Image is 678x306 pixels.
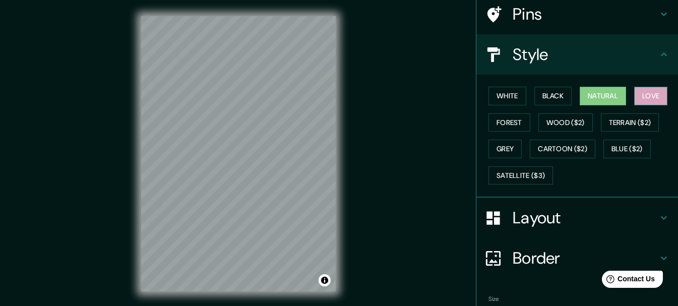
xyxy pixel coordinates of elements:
button: White [488,87,526,105]
button: Grey [488,140,522,158]
h4: Layout [513,208,658,228]
h4: Pins [513,4,658,24]
button: Wood ($2) [538,113,593,132]
div: Style [476,34,678,75]
button: Forest [488,113,530,132]
h4: Border [513,248,658,268]
div: Border [476,238,678,278]
h4: Style [513,44,658,65]
button: Toggle attribution [319,274,331,286]
button: Terrain ($2) [601,113,659,132]
button: Satellite ($3) [488,166,553,185]
button: Blue ($2) [603,140,651,158]
iframe: Help widget launcher [588,267,667,295]
button: Love [634,87,667,105]
button: Cartoon ($2) [530,140,595,158]
canvas: Map [141,16,336,291]
label: Size [488,295,499,303]
div: Layout [476,198,678,238]
button: Natural [580,87,626,105]
button: Black [534,87,572,105]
